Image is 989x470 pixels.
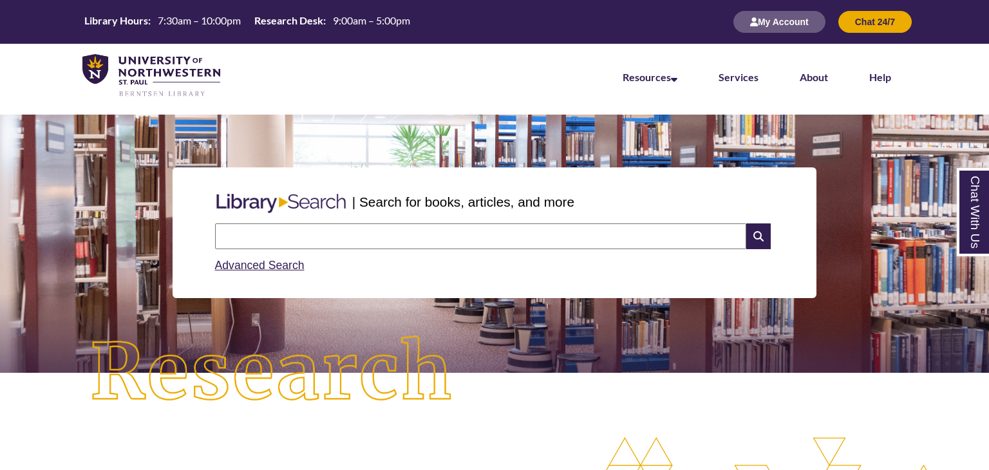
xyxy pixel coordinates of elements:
[352,192,574,212] p: | Search for books, articles, and more
[838,16,912,27] a: Chat 24/7
[333,14,410,26] span: 9:00am – 5:00pm
[733,11,825,33] button: My Account
[158,14,241,26] span: 7:30am – 10:00pm
[210,189,352,218] img: Libary Search
[746,223,771,249] i: Search
[623,71,677,83] a: Resources
[79,14,415,31] a: Hours Today
[719,71,758,83] a: Services
[50,296,494,450] img: Research
[733,16,825,27] a: My Account
[79,14,153,28] th: Library Hours:
[79,14,415,30] table: Hours Today
[838,11,912,33] button: Chat 24/7
[215,259,305,272] a: Advanced Search
[869,71,891,83] a: Help
[249,14,328,28] th: Research Desk:
[800,71,828,83] a: About
[82,54,220,98] img: UNWSP Library Logo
